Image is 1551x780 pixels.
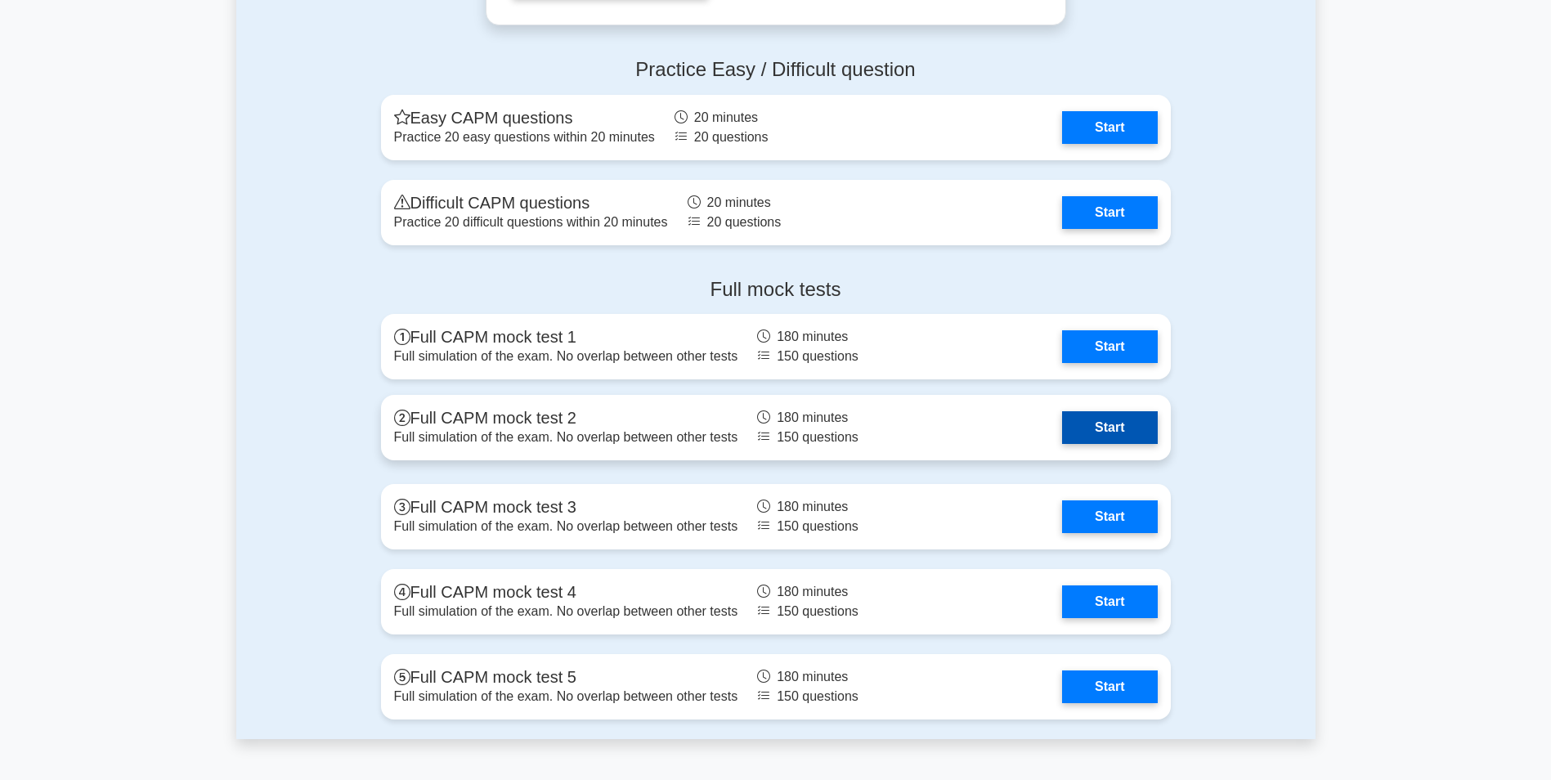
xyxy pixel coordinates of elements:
[381,58,1171,82] h4: Practice Easy / Difficult question
[1062,500,1157,533] a: Start
[1062,411,1157,444] a: Start
[1062,585,1157,618] a: Start
[1062,330,1157,363] a: Start
[1062,196,1157,229] a: Start
[381,278,1171,302] h4: Full mock tests
[1062,670,1157,703] a: Start
[1062,111,1157,144] a: Start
